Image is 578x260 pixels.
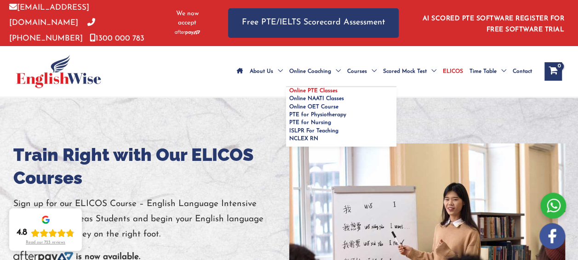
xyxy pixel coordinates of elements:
[497,55,506,88] span: Menu Toggle
[170,9,205,28] span: We now accept
[466,55,509,88] a: Time TableMenu Toggle
[90,35,144,42] a: 1300 000 783
[469,55,497,88] span: Time Table
[423,15,565,33] a: AI SCORED PTE SOFTWARE REGISTER FOR FREE SOFTWARE TRIAL
[289,88,338,94] span: Online PTE Classes
[13,196,289,242] p: Sign up for our ELICOS Course – English Language Intensive Course for Overseas Students and begin...
[286,103,396,111] a: Online OET Course
[509,55,535,88] a: Contact
[13,143,289,189] h1: Train Right with Our ELICOS Courses
[26,240,65,245] div: Read our 723 reviews
[273,55,283,88] span: Menu Toggle
[417,8,569,38] aside: Header Widget 1
[286,135,396,147] a: NCLEX RN
[440,55,466,88] a: ELICOS
[289,128,338,134] span: ISLPR For Teaching
[544,62,562,81] a: View Shopping Cart, empty
[539,223,565,249] img: white-facebook.png
[347,55,367,88] span: Courses
[289,104,338,110] span: Online OET Course
[286,111,396,119] a: PTE for Physiotherapy
[234,55,535,88] nav: Site Navigation: Main Menu
[289,96,344,101] span: Online NAATI Classes
[383,55,427,88] span: Scored Mock Test
[289,136,318,142] span: NCLEX RN
[9,4,89,27] a: [EMAIL_ADDRESS][DOMAIN_NAME]
[344,55,380,88] a: CoursesMenu Toggle
[289,120,331,125] span: PTE for Nursing
[380,55,440,88] a: Scored Mock TestMenu Toggle
[246,55,286,88] a: About UsMenu Toggle
[286,87,396,95] a: Online PTE Classes
[427,55,436,88] span: Menu Toggle
[286,55,344,88] a: Online CoachingMenu Toggle
[9,19,95,42] a: [PHONE_NUMBER]
[286,95,396,103] a: Online NAATI Classes
[443,55,463,88] span: ELICOS
[289,55,331,88] span: Online Coaching
[289,112,346,118] span: PTE for Physiotherapy
[17,227,27,238] div: 4.8
[286,119,396,127] a: PTE for Nursing
[228,8,399,37] a: Free PTE/IELTS Scorecard Assessment
[175,30,200,35] img: Afterpay-Logo
[16,55,101,88] img: cropped-ew-logo
[367,55,377,88] span: Menu Toggle
[513,55,532,88] span: Contact
[250,55,273,88] span: About Us
[17,227,74,238] div: Rating: 4.8 out of 5
[286,127,396,135] a: ISLPR For Teaching
[331,55,341,88] span: Menu Toggle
